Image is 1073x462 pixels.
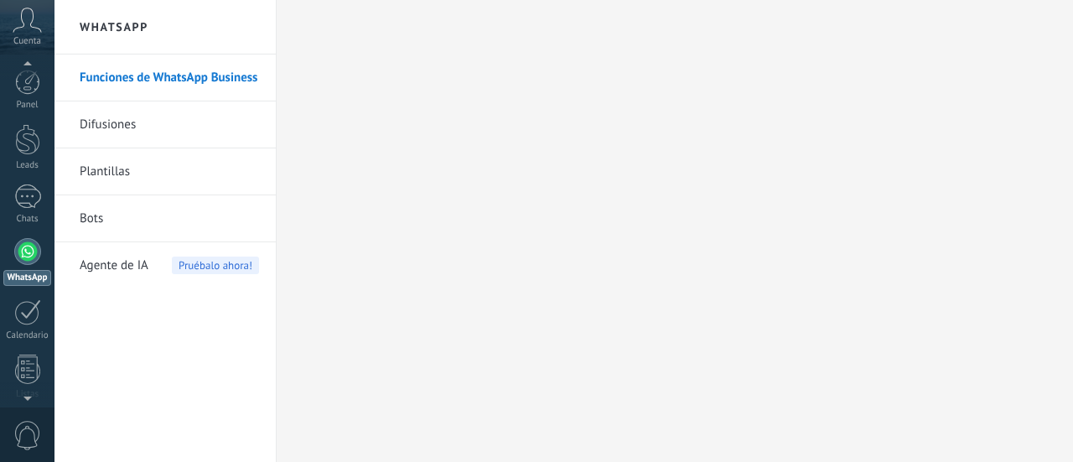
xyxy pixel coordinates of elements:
a: Difusiones [80,101,259,148]
li: Agente de IA [54,242,276,288]
a: Bots [80,195,259,242]
div: Calendario [3,330,52,341]
a: Plantillas [80,148,259,195]
div: WhatsApp [3,270,51,286]
li: Funciones de WhatsApp Business [54,55,276,101]
span: Agente de IA [80,242,148,289]
div: Leads [3,160,52,171]
li: Difusiones [54,101,276,148]
span: Cuenta [13,36,41,47]
a: Funciones de WhatsApp Business [80,55,259,101]
a: Agente de IAPruébalo ahora! [80,242,259,289]
span: Pruébalo ahora! [172,257,259,274]
li: Bots [54,195,276,242]
div: Panel [3,100,52,111]
li: Plantillas [54,148,276,195]
div: Chats [3,214,52,225]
